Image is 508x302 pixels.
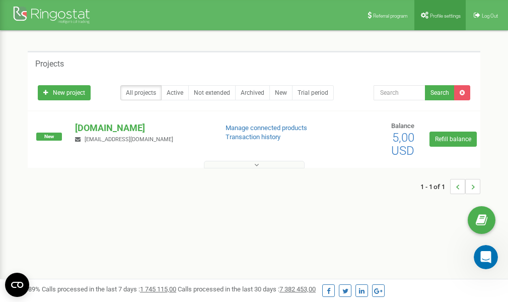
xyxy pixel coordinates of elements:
a: Not extended [188,85,236,100]
span: Balance [391,122,414,130]
a: New project [38,85,91,100]
u: 7 382 453,00 [279,285,316,293]
span: Profile settings [430,13,461,19]
a: Archived [235,85,270,100]
button: Search [425,85,455,100]
span: 1 - 1 of 1 [420,179,450,194]
span: Log Out [482,13,498,19]
span: New [36,133,62,141]
span: Calls processed in the last 30 days : [178,285,316,293]
h5: Projects [35,59,64,69]
span: [EMAIL_ADDRESS][DOMAIN_NAME] [85,136,173,143]
input: Search [374,85,425,100]
span: Calls processed in the last 7 days : [42,285,176,293]
a: Trial period [292,85,334,100]
a: Refill balance [429,132,477,147]
a: Transaction history [226,133,280,141]
nav: ... [420,169,480,204]
iframe: Intercom live chat [474,245,498,269]
a: Manage connected products [226,124,307,132]
a: Active [161,85,189,100]
u: 1 745 115,00 [140,285,176,293]
p: [DOMAIN_NAME] [75,122,209,135]
a: All projects [120,85,162,100]
span: 5,00 USD [391,131,414,158]
button: Open CMP widget [5,273,29,297]
a: New [269,85,293,100]
span: Referral program [373,13,408,19]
